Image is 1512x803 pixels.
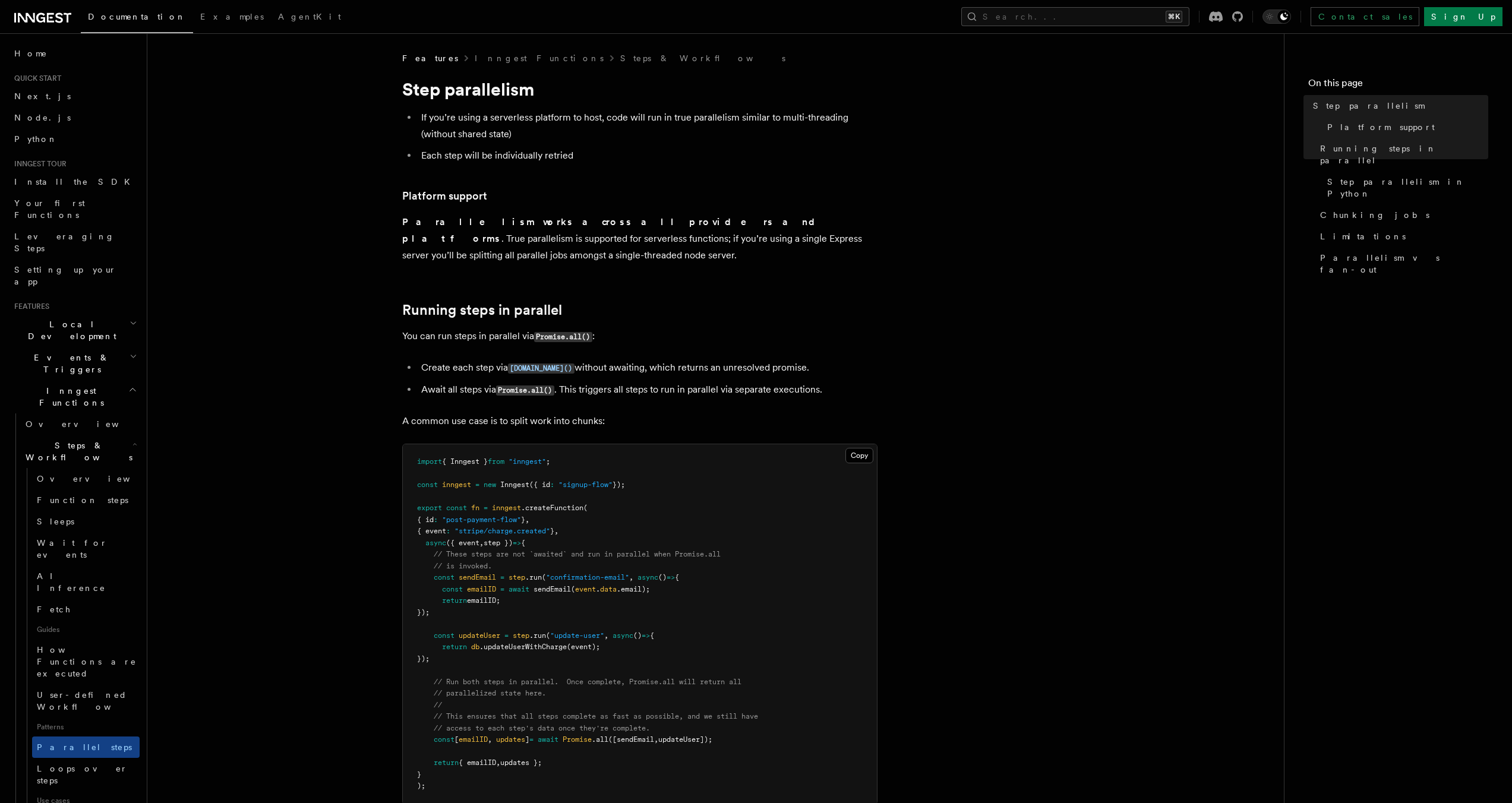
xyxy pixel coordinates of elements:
[961,7,1189,26] button: Search...⌘K
[14,91,71,101] span: Next.js
[10,380,140,413] button: Inngest Functions
[571,585,575,593] span: (
[484,504,488,512] span: =
[442,643,467,651] span: return
[509,457,546,466] span: "inngest"
[479,539,484,547] span: ,
[546,573,629,581] span: "confirmation-email"
[10,302,49,311] span: Features
[417,480,438,489] span: const
[496,758,500,767] span: ,
[583,504,588,512] span: (
[1308,76,1488,95] h4: On this page
[434,724,650,732] span: // access to each step's data once they're complete.
[442,585,463,593] span: const
[88,12,186,21] span: Documentation
[534,332,592,342] code: Promise.all()
[32,511,140,532] a: Sleeps
[575,585,596,593] span: event
[496,385,554,396] code: Promise.all()
[500,758,542,767] span: updates };
[479,643,567,651] span: .updateUserWithCharge
[10,171,140,192] a: Install the SDK
[434,689,546,697] span: // parallelized state here.
[14,177,137,186] span: Install the SDK
[471,643,479,651] span: db
[459,735,488,744] span: emailID
[508,362,575,373] a: [DOMAIN_NAME]()
[402,328,877,345] p: You can run steps in parallel via :
[542,573,546,581] span: (
[418,359,877,377] li: Create each step via without awaiting, which returns an unresolved promise.
[37,571,106,593] span: AI Inference
[525,516,529,524] span: ,
[10,314,140,347] button: Local Development
[32,599,140,620] a: Fetch
[32,620,140,639] span: Guides
[10,128,140,150] a: Python
[667,573,675,581] span: =>
[1262,10,1291,24] button: Toggle dark mode
[845,448,873,463] button: Copy
[10,347,140,380] button: Events & Triggers
[613,631,633,640] span: async
[546,631,550,640] span: (
[1327,121,1435,133] span: Platform support
[32,489,140,511] a: Function steps
[475,52,604,64] a: Inngest Functions
[37,474,159,483] span: Overview
[37,538,108,559] span: Wait for events
[642,631,650,640] span: =>
[475,480,479,489] span: =
[32,736,140,758] a: Parallel steps
[21,435,140,468] button: Steps & Workflows
[484,539,513,547] span: step })
[32,565,140,599] a: AI Inference
[14,232,115,253] span: Leveraging Steps
[417,782,425,790] span: );
[402,78,877,100] h1: Step parallelism
[550,480,554,489] span: :
[417,770,421,779] span: }
[278,12,341,21] span: AgentKit
[200,12,264,21] span: Examples
[32,468,140,489] a: Overview
[496,735,525,744] span: updates
[484,480,496,489] span: new
[1315,226,1488,247] a: Limitations
[442,596,467,605] span: return
[521,539,525,547] span: {
[434,712,758,720] span: // This ensures that all steps complete as fast as possible, and we still have
[1322,171,1488,204] a: Step parallelism in Python
[600,585,617,593] span: data
[563,735,592,744] span: Promise
[418,109,877,143] li: If you’re using a serverless platform to host, code will run in true parallelism similar to multi...
[193,4,271,32] a: Examples
[14,134,58,144] span: Python
[434,758,459,767] span: return
[434,573,454,581] span: const
[37,645,137,678] span: How Functions are executed
[434,550,721,558] span: // These steps are not `awaited` and run in parallel when Promise.all
[14,113,71,122] span: Node.js
[417,527,446,535] span: { event
[37,605,71,614] span: Fetch
[402,216,825,244] strong: Parallelism works across all providers and platforms
[37,517,74,526] span: Sleeps
[467,596,500,605] span: emailID;
[471,504,479,512] span: fn
[10,192,140,226] a: Your first Functions
[596,585,600,593] span: .
[402,413,877,429] p: A common use case is to split work into chunks:
[558,480,613,489] span: "signup-flow"
[446,527,450,535] span: :
[37,742,132,752] span: Parallel steps
[1315,204,1488,226] a: Chunking jobs
[32,684,140,717] a: User-defined Workflows
[417,608,430,617] span: });
[442,516,521,524] span: "post-payment-flow"
[418,381,877,399] li: Await all steps via . This triggers all steps to run in parallel via separate executions.
[459,758,496,767] span: { emailID
[459,573,496,581] span: sendEmail
[10,107,140,128] a: Node.js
